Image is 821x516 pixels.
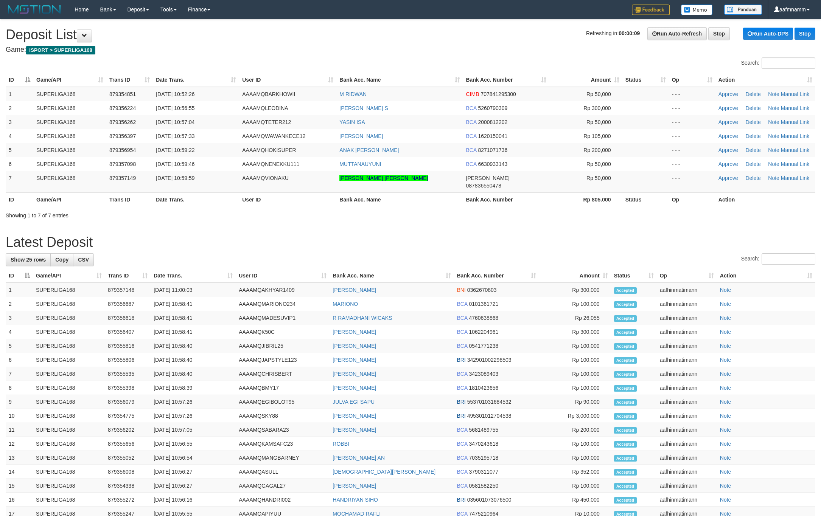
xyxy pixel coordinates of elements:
span: BCA [457,371,468,377]
td: SUPERLIGA168 [33,297,105,311]
td: aafhinmatimann [657,353,717,367]
th: Action [715,192,815,206]
td: aafhinmatimann [657,423,717,437]
a: Delete [745,147,760,153]
td: 879356407 [105,325,151,339]
span: [DATE] 10:59:22 [156,147,194,153]
div: Showing 1 to 7 of 7 entries [6,209,336,219]
a: Delete [745,175,760,181]
td: aafhinmatimann [657,395,717,409]
th: Date Trans.: activate to sort column ascending [151,269,236,283]
span: AAAAMQWAWANKECE12 [242,133,305,139]
td: 2 [6,101,33,115]
a: Note [768,119,779,125]
span: AAAAMQHOKISUPER [242,147,296,153]
th: Date Trans. [153,192,239,206]
td: SUPERLIGA168 [33,129,106,143]
span: AAAAMQTETER212 [242,119,291,125]
span: Accepted [614,357,637,364]
span: AAAAMQLEODINA [242,105,288,111]
td: SUPERLIGA168 [33,171,106,192]
td: 879357148 [105,283,151,297]
td: 879356687 [105,297,151,311]
h1: Latest Deposit [6,235,815,250]
span: 879357098 [109,161,136,167]
span: CSV [78,257,89,263]
a: Manual Link [781,161,810,167]
td: Rp 100,000 [539,367,611,381]
td: SUPERLIGA168 [33,283,105,297]
td: AAAAMQK50C [236,325,330,339]
span: Accepted [614,287,637,294]
th: ID: activate to sort column descending [6,269,33,283]
a: Note [720,413,731,419]
td: SUPERLIGA168 [33,101,106,115]
span: AAAAMQNENEKKU111 [242,161,299,167]
a: Run Auto-DPS [743,28,793,40]
th: Status [622,192,669,206]
span: BCA [466,105,477,111]
th: Amount: activate to sort column ascending [549,73,622,87]
span: Copy 1810423656 to clipboard [469,385,498,391]
img: MOTION_logo.png [6,4,63,15]
td: 7 [6,171,33,192]
th: Op [669,192,715,206]
span: Copy 2000812202 to clipboard [478,119,507,125]
a: Note [720,483,731,489]
td: - - - [669,143,715,157]
td: Rp 300,000 [539,283,611,297]
a: Note [720,301,731,307]
a: [PERSON_NAME] [333,371,376,377]
th: Bank Acc. Name: activate to sort column ascending [336,73,463,87]
td: [DATE] 10:57:26 [151,409,236,423]
td: SUPERLIGA168 [33,409,105,423]
td: 4 [6,325,33,339]
td: 879354775 [105,409,151,423]
td: [DATE] 10:58:40 [151,353,236,367]
span: 879354851 [109,91,136,97]
th: Game/API: activate to sort column ascending [33,269,105,283]
a: Note [720,371,731,377]
th: User ID: activate to sort column ascending [239,73,336,87]
td: aafhinmatimann [657,311,717,325]
td: aafhinmatimann [657,367,717,381]
span: Accepted [614,385,637,392]
td: SUPERLIGA168 [33,381,105,395]
a: Note [720,329,731,335]
a: Note [720,385,731,391]
td: 10 [6,409,33,423]
a: Note [720,399,731,405]
span: Copy 087836550478 to clipboard [466,183,501,189]
a: Manual Link [781,133,810,139]
a: ROBBI [333,441,349,447]
a: YASIN ISA [339,119,365,125]
a: Approve [718,147,738,153]
span: Accepted [614,427,637,434]
span: BRI [457,413,466,419]
th: Op: activate to sort column ascending [657,269,717,283]
th: ID: activate to sort column descending [6,73,33,87]
td: SUPERLIGA168 [33,353,105,367]
a: MARIONO [333,301,358,307]
input: Search: [762,57,815,69]
span: Copy 0101361721 to clipboard [469,301,498,307]
img: Feedback.jpg [632,5,670,15]
th: Game/API: activate to sort column ascending [33,73,106,87]
a: [PERSON_NAME] [333,413,376,419]
td: Rp 300,000 [539,325,611,339]
span: ISPORT > SUPERLIGA168 [26,46,95,54]
td: AAAAMQCHRISBERT [236,367,330,381]
span: BCA [457,427,468,433]
a: [PERSON_NAME] AN [333,455,385,461]
img: panduan.png [724,5,762,15]
td: SUPERLIGA168 [33,87,106,101]
td: 9 [6,395,33,409]
span: Accepted [614,315,637,322]
span: 879356224 [109,105,136,111]
a: Delete [745,119,760,125]
td: 3 [6,115,33,129]
td: SUPERLIGA168 [33,143,106,157]
td: 3 [6,311,33,325]
td: SUPERLIGA168 [33,325,105,339]
a: Note [720,469,731,475]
